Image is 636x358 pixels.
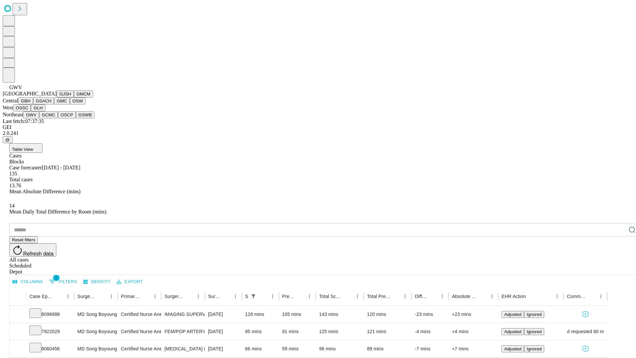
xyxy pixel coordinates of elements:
[452,294,477,299] div: Absolute Difference
[259,292,268,301] button: Sort
[502,328,524,335] button: Adjusted
[194,292,203,301] button: Menu
[54,292,63,301] button: Sort
[367,294,391,299] div: Total Predicted Duration
[268,292,277,301] button: Menu
[502,294,526,299] div: EHR Action
[47,276,79,287] button: Show filters
[282,323,313,340] div: 91 mins
[527,329,542,334] span: Ignored
[367,306,408,323] div: 120 mins
[527,346,542,351] span: Ignored
[553,292,562,301] button: Menu
[165,340,201,357] div: [MEDICAL_DATA] PLACEMENT, ABDOMINAL-LOWER EXTREMITY, FIRST ORDER BRANCH
[567,294,586,299] div: Comments
[504,329,521,334] span: Adjusted
[563,323,608,340] span: md requested 60 min
[400,292,410,301] button: Menu
[121,306,158,323] div: Certified Nurse Anesthetist
[33,97,54,104] button: GSACH
[245,306,276,323] div: 128 mins
[63,292,73,301] button: Menu
[208,294,221,299] div: Surgery Date
[231,292,240,301] button: Menu
[282,306,313,323] div: 105 mins
[97,292,107,301] button: Sort
[13,326,23,338] button: Expand
[295,292,305,301] button: Sort
[29,323,71,340] div: 7922029
[208,340,238,357] div: [DATE]
[18,97,33,104] button: GBH
[527,312,542,317] span: Ignored
[245,323,276,340] div: 95 mins
[353,292,362,301] button: Menu
[107,292,116,301] button: Menu
[249,292,258,301] div: 1 active filter
[9,243,56,257] button: Refresh data
[208,323,238,340] div: [DATE]
[524,345,544,352] button: Ignored
[74,90,93,97] button: GMCM
[452,340,495,357] div: +7 mins
[78,323,114,340] div: MD Song Boyoung Md
[9,165,42,170] span: Case forecaster
[29,340,71,357] div: 8060456
[3,112,23,117] span: Northeast
[141,292,150,301] button: Sort
[78,294,97,299] div: Surgeon Name
[452,306,495,323] div: +23 mins
[9,183,21,188] span: 13.76
[319,340,360,357] div: 96 mins
[3,136,13,143] button: @
[415,323,445,340] div: -4 mins
[367,340,408,357] div: 89 mins
[9,85,22,90] span: GWV
[11,277,45,287] button: Select columns
[3,91,57,96] span: [GEOGRAPHIC_DATA]
[9,189,80,194] span: Mean Absolute Difference (mins)
[587,292,596,301] button: Sort
[319,294,343,299] div: Total Scheduled Duration
[54,97,70,104] button: GMC
[121,294,140,299] div: Primary Service
[3,98,18,103] span: Central
[319,306,360,323] div: 143 mins
[3,124,633,130] div: GEI
[344,292,353,301] button: Sort
[12,147,33,152] span: Table View
[245,294,248,299] div: Scheduled In Room Duration
[70,97,86,104] button: OSW
[78,306,114,323] div: MD Song Boyoung Md
[208,306,238,323] div: [DATE]
[23,251,54,257] span: Refresh data
[524,311,544,318] button: Ignored
[305,292,314,301] button: Menu
[165,294,184,299] div: Surgery Name
[222,292,231,301] button: Sort
[502,345,524,352] button: Adjusted
[115,277,144,287] button: Export
[415,340,445,357] div: -7 mins
[9,236,38,243] button: Reset filters
[31,104,45,111] button: GLH
[13,104,31,111] button: OSSC
[452,323,495,340] div: +4 mins
[29,294,53,299] div: Case Epic Id
[13,343,23,355] button: Expand
[282,294,295,299] div: Predicted In Room Duration
[5,137,10,142] span: @
[165,323,201,340] div: FEM/POP ARTERY REVASC W/ [MEDICAL_DATA]+[MEDICAL_DATA]
[81,277,112,287] button: Density
[9,203,15,209] span: 14
[504,312,521,317] span: Adjusted
[415,294,428,299] div: Difference
[567,323,604,340] div: md requested 60 min
[13,309,23,321] button: Expand
[9,171,17,176] span: 135
[165,306,201,323] div: IMAGING SUPERVISION \T\ INTERPRETATION VISCERAL, SELECTIVE
[39,111,58,118] button: GCMC
[487,292,497,301] button: Menu
[319,323,360,340] div: 125 mins
[29,306,71,323] div: 8096888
